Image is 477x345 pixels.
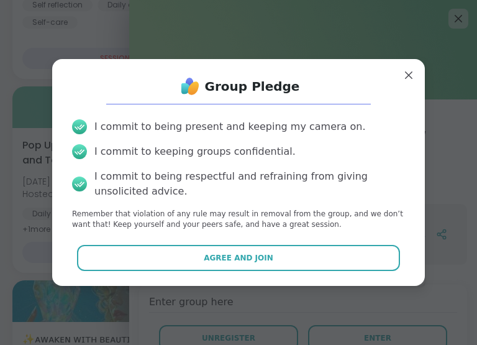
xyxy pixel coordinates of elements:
[72,209,405,230] p: Remember that violation of any rule may result in removal from the group, and we don’t want that!...
[94,119,365,134] div: I commit to being present and keeping my camera on.
[94,144,296,159] div: I commit to keeping groups confidential.
[205,78,300,95] h1: Group Pledge
[178,74,202,99] img: ShareWell Logo
[204,252,273,264] span: Agree and Join
[94,169,405,199] div: I commit to being respectful and refraining from giving unsolicited advice.
[77,245,401,271] button: Agree and Join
